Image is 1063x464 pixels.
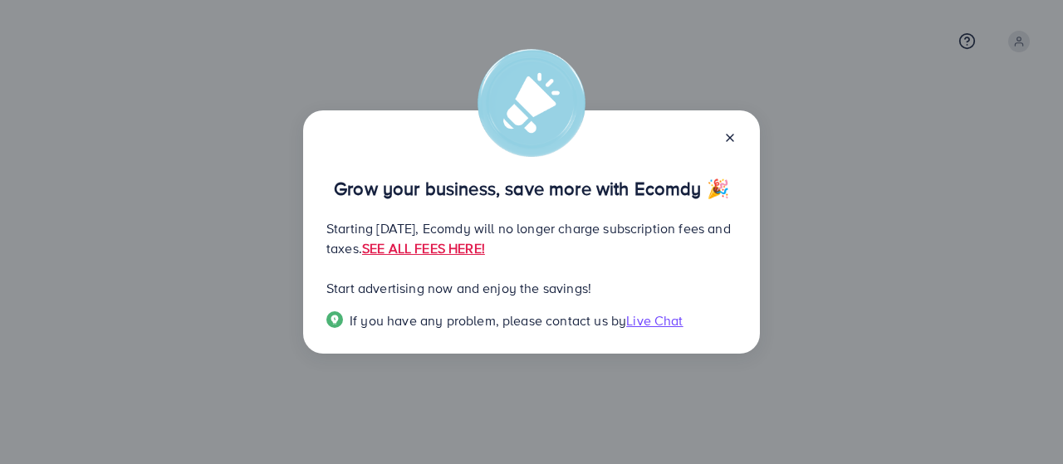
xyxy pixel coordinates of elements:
[362,239,485,257] a: SEE ALL FEES HERE!
[326,218,737,258] p: Starting [DATE], Ecomdy will no longer charge subscription fees and taxes.
[626,311,683,330] span: Live Chat
[326,278,737,298] p: Start advertising now and enjoy the savings!
[326,311,343,328] img: Popup guide
[326,178,737,198] p: Grow your business, save more with Ecomdy 🎉
[478,49,585,157] img: alert
[350,311,626,330] span: If you have any problem, please contact us by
